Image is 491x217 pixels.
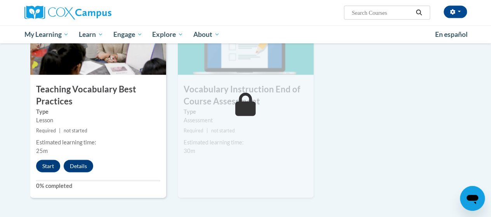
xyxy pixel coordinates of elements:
[64,128,87,134] span: not started
[24,6,164,20] a: Cox Campus
[74,26,108,43] a: Learn
[184,138,308,147] div: Estimated learning time:
[184,148,195,154] span: 30m
[460,186,485,211] iframe: Button to launch messaging window
[211,128,235,134] span: not started
[184,108,308,116] label: Type
[178,83,314,108] h3: Vocabulary Instruction End of Course Assessment
[59,128,61,134] span: |
[206,128,208,134] span: |
[36,160,60,172] button: Start
[36,148,48,154] span: 25m
[36,128,56,134] span: Required
[413,8,425,17] button: Search
[108,26,147,43] a: Engage
[36,138,160,147] div: Estimated learning time:
[188,26,225,43] a: About
[351,8,413,17] input: Search Courses
[113,30,142,39] span: Engage
[36,108,160,116] label: Type
[193,30,220,39] span: About
[24,30,69,39] span: My Learning
[36,182,160,190] label: 0% completed
[444,6,467,18] button: Account Settings
[435,30,468,38] span: En español
[36,116,160,125] div: Lesson
[19,26,74,43] a: My Learning
[147,26,188,43] a: Explore
[430,26,473,43] a: En español
[64,160,93,172] button: Details
[184,128,203,134] span: Required
[79,30,103,39] span: Learn
[30,83,166,108] h3: Teaching Vocabulary Best Practices
[152,30,183,39] span: Explore
[184,116,308,125] div: Assessment
[19,26,473,43] div: Main menu
[24,6,111,20] img: Cox Campus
